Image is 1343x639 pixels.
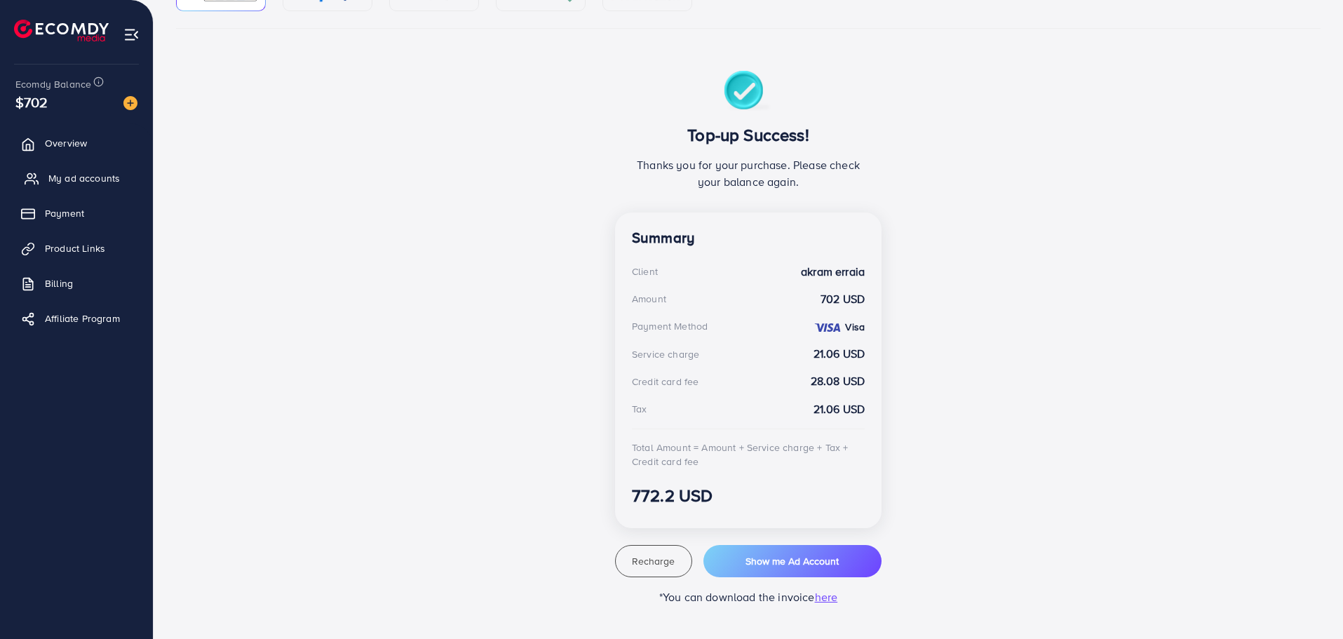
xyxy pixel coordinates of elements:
span: $702 [15,92,48,112]
span: here [815,589,838,605]
a: My ad accounts [11,164,142,192]
strong: 28.08 USD [811,373,865,389]
img: menu [123,27,140,43]
span: My ad accounts [48,171,120,185]
a: Payment [11,199,142,227]
div: Payment Method [632,319,708,333]
strong: 21.06 USD [814,401,865,417]
div: Tax [632,402,647,416]
span: Show me Ad Account [745,554,839,568]
strong: Visa [845,320,865,334]
button: Recharge [615,545,692,577]
div: Total Amount = Amount + Service charge + Tax + Credit card fee [632,440,865,469]
span: Recharge [632,554,675,568]
span: Product Links [45,241,105,255]
div: Service charge [632,347,699,361]
a: Billing [11,269,142,297]
img: success [724,71,774,114]
img: credit [814,322,842,333]
img: image [123,96,137,110]
div: Amount [632,292,666,306]
a: Product Links [11,234,142,262]
strong: 702 USD [821,291,865,307]
iframe: Chat [1283,576,1332,628]
span: Overview [45,136,87,150]
span: Payment [45,206,84,220]
strong: akram erraia [801,264,865,280]
a: Overview [11,129,142,157]
strong: 21.06 USD [814,346,865,362]
a: Affiliate Program [11,304,142,332]
h3: Top-up Success! [632,125,865,145]
h4: Summary [632,229,865,247]
img: logo [14,20,109,41]
span: Ecomdy Balance [15,77,91,91]
span: Billing [45,276,73,290]
span: Affiliate Program [45,311,120,325]
div: Credit card fee [632,375,699,389]
button: Show me Ad Account [703,545,882,577]
div: Client [632,264,658,278]
p: Thanks you for your purchase. Please check your balance again. [632,156,865,190]
p: *You can download the invoice [615,588,882,605]
h3: 772.2 USD [632,485,865,506]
